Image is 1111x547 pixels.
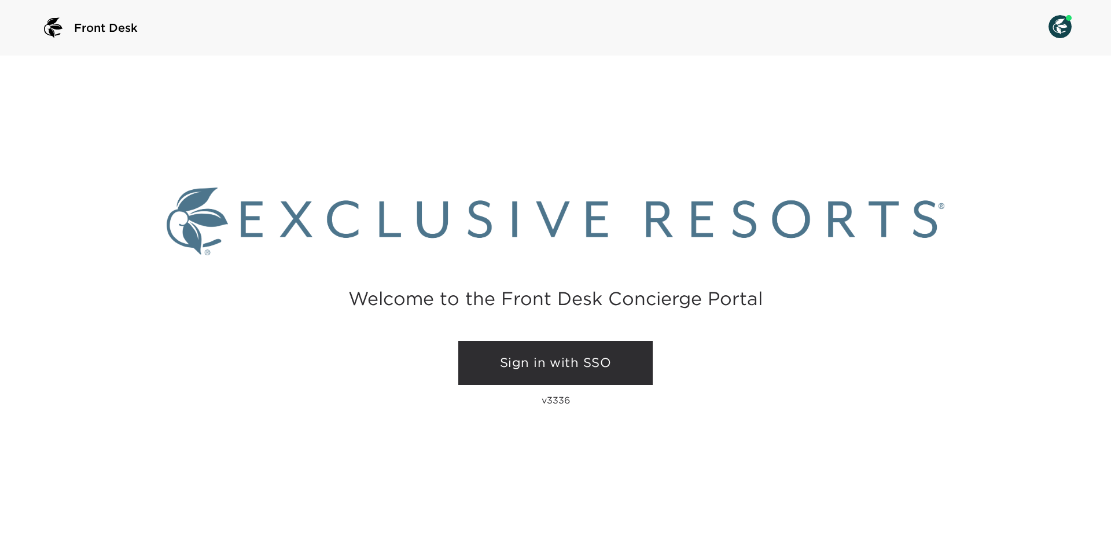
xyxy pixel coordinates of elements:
[1049,15,1072,38] img: User
[542,394,570,406] p: v3336
[39,14,67,42] img: logo
[74,20,138,36] span: Front Desk
[167,188,944,255] img: Exclusive Resorts logo
[348,289,763,307] h2: Welcome to the Front Desk Concierge Portal
[458,341,653,385] a: Sign in with SSO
